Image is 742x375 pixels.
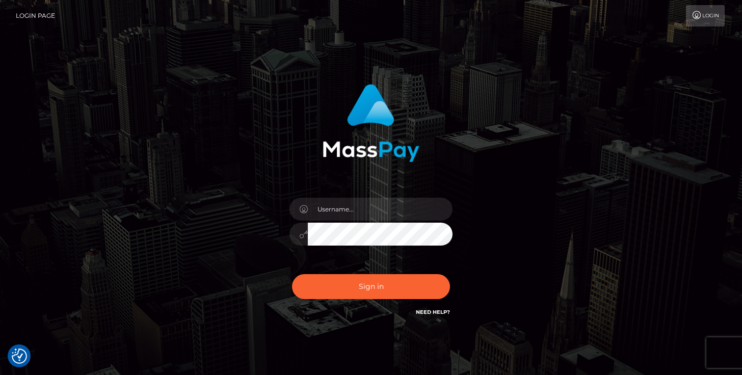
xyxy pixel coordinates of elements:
[686,5,725,26] a: Login
[416,309,450,315] a: Need Help?
[16,5,55,26] a: Login Page
[308,198,453,221] input: Username...
[12,349,27,364] img: Revisit consent button
[323,84,419,162] img: MassPay Login
[292,274,450,299] button: Sign in
[12,349,27,364] button: Consent Preferences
